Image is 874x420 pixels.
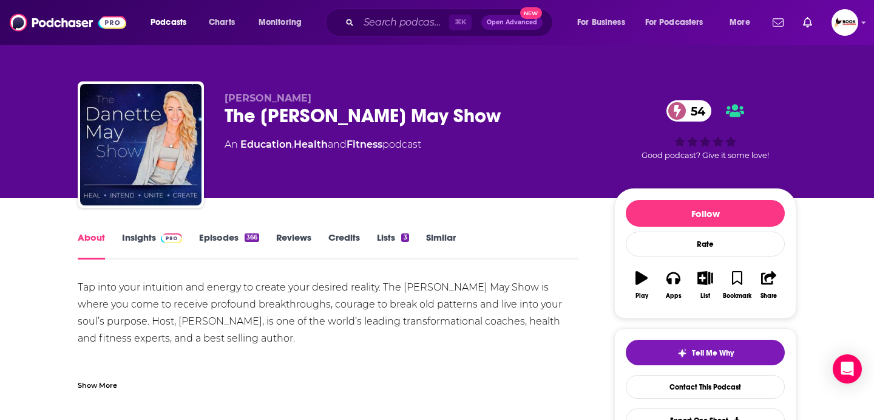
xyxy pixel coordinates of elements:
[569,13,640,32] button: open menu
[276,232,311,260] a: Reviews
[626,340,785,365] button: tell me why sparkleTell Me Why
[259,14,302,31] span: Monitoring
[328,139,347,150] span: and
[753,263,785,307] button: Share
[645,14,703,31] span: For Podcasters
[449,15,472,30] span: ⌘ K
[626,200,785,227] button: Follow
[721,263,753,307] button: Bookmark
[626,375,785,399] a: Contact This Podcast
[730,14,750,31] span: More
[80,84,202,205] img: The Danette May Show
[761,292,777,300] div: Share
[225,137,421,152] div: An podcast
[637,13,721,32] button: open menu
[426,232,456,260] a: Similar
[328,232,360,260] a: Credits
[832,9,858,36] span: Logged in as BookLaunchers
[199,232,259,260] a: Episodes366
[122,232,182,260] a: InsightsPodchaser Pro
[337,9,564,36] div: Search podcasts, credits, & more...
[240,139,292,150] a: Education
[142,13,202,32] button: open menu
[225,92,311,104] span: [PERSON_NAME]
[292,139,294,150] span: ,
[626,263,657,307] button: Play
[768,12,788,33] a: Show notifications dropdown
[679,100,711,122] span: 54
[832,9,858,36] button: Show profile menu
[723,292,751,300] div: Bookmark
[401,233,408,242] div: 3
[614,92,796,168] div: 54Good podcast? Give it some love!
[833,354,862,384] div: Open Intercom Messenger
[577,14,625,31] span: For Business
[201,13,242,32] a: Charts
[657,263,689,307] button: Apps
[209,14,235,31] span: Charts
[151,14,186,31] span: Podcasts
[700,292,710,300] div: List
[78,232,105,260] a: About
[677,348,687,358] img: tell me why sparkle
[245,233,259,242] div: 366
[10,11,126,34] img: Podchaser - Follow, Share and Rate Podcasts
[347,139,382,150] a: Fitness
[377,232,408,260] a: Lists3
[481,15,543,30] button: Open AdvancedNew
[635,292,648,300] div: Play
[520,7,542,19] span: New
[666,292,682,300] div: Apps
[359,13,449,32] input: Search podcasts, credits, & more...
[692,348,734,358] span: Tell Me Why
[250,13,317,32] button: open menu
[161,233,182,243] img: Podchaser Pro
[487,19,537,26] span: Open Advanced
[721,13,765,32] button: open menu
[294,139,328,150] a: Health
[689,263,721,307] button: List
[666,100,711,122] a: 54
[642,151,769,160] span: Good podcast? Give it some love!
[832,9,858,36] img: User Profile
[798,12,817,33] a: Show notifications dropdown
[626,232,785,256] div: Rate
